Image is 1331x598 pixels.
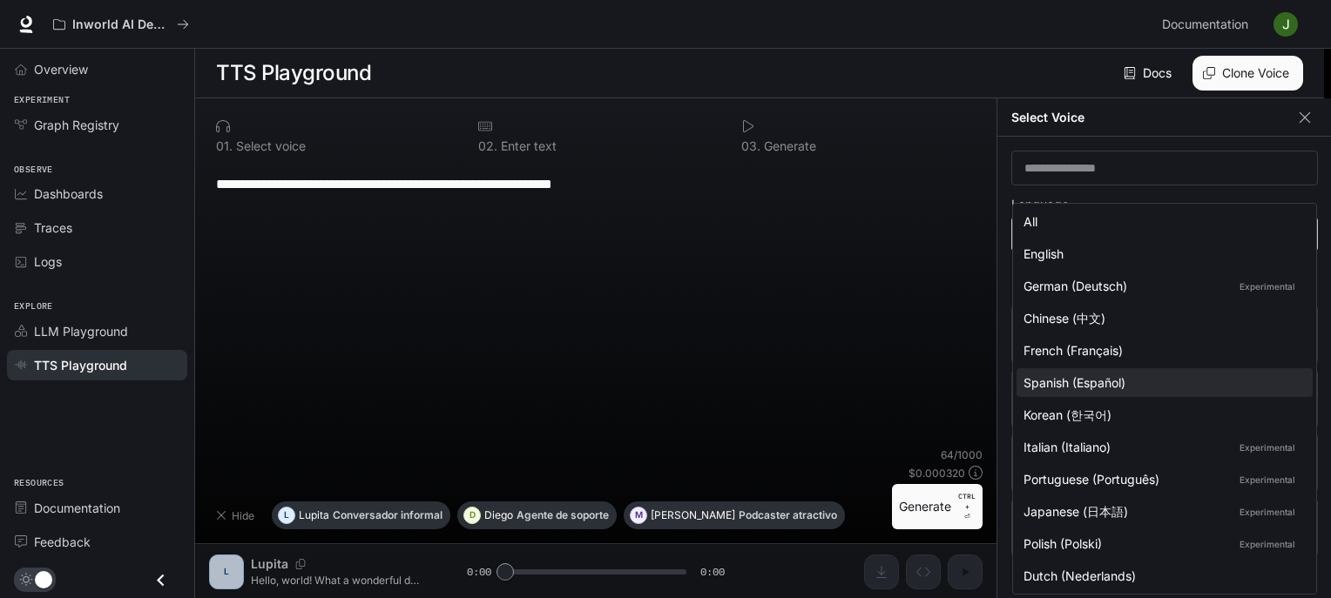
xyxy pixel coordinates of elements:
p: Experimental [1236,536,1299,552]
div: Dutch (Nederlands) [1024,567,1299,585]
div: Korean (한국어) [1024,406,1299,424]
div: Spanish (Español) [1024,373,1299,392]
p: Experimental [1236,440,1299,455]
p: Experimental [1236,279,1299,294]
p: Experimental [1236,472,1299,487]
p: Experimental [1236,504,1299,520]
div: English [1024,245,1299,263]
div: Polish (Polski) [1024,534,1299,553]
div: Portuguese (Português) [1024,470,1299,488]
div: Japanese (日本語) [1024,502,1299,521]
div: German (Deutsch) [1024,277,1299,295]
div: All [1024,212,1299,231]
div: French (Français) [1024,341,1299,359]
div: Chinese (中文) [1024,309,1299,327]
div: Italian (Italiano) [1024,438,1299,456]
